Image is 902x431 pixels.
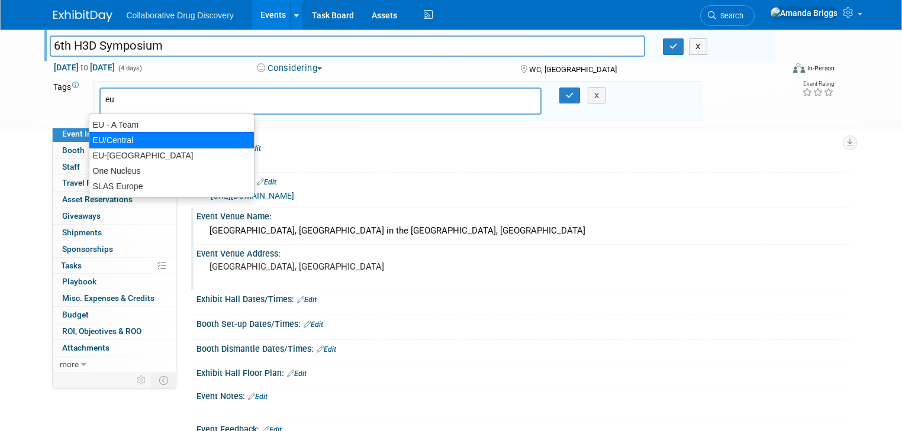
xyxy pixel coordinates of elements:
a: Giveaways [53,208,176,224]
div: Event Notes: [196,387,849,403]
a: Playbook [53,274,176,290]
span: Travel Reservations [62,178,134,187]
td: Toggle Event Tabs [152,372,176,388]
a: Travel Reservations [53,175,176,191]
img: Amanda Briggs [770,7,838,20]
button: X [689,38,707,55]
span: Playbook [62,277,96,286]
a: Edit [297,296,317,304]
button: Considering [253,62,327,74]
div: Exhibit Hall Dates/Times: [196,290,849,306]
input: Type tag and hit enter [105,93,271,105]
span: (4 days) [117,64,142,72]
div: Pod Notes: [196,139,849,154]
span: Tasks [61,261,82,270]
a: Booth [53,142,176,158]
div: EU-[GEOGRAPHIC_DATA] [89,148,254,163]
td: Personalize Event Tab Strip [131,372,152,388]
div: In-Person [807,64,835,73]
div: Booth Set-up Dates/Times: [196,315,849,330]
a: Shipments [53,225,176,241]
a: Search [700,5,755,26]
a: Edit [257,178,276,186]
span: ROI, Objectives & ROO [62,326,141,336]
a: Edit [304,320,323,329]
span: Staff [62,162,80,171]
div: One Nucleus [89,163,254,179]
div: Event Website: [196,173,849,188]
span: Sponsorships [62,244,113,254]
span: Booth not reserved yet [88,145,99,154]
span: to [79,63,90,72]
button: X [588,88,606,104]
span: Budget [62,310,89,319]
a: Edit [241,144,261,153]
img: Format-Inperson.png [793,63,805,73]
span: more [60,359,79,369]
span: Collaborative Drug Discovery [127,11,234,20]
a: more [53,357,176,372]
a: Event Information [53,126,176,142]
a: Edit [317,345,336,354]
div: EU/Central [89,132,255,148]
div: [GEOGRAPHIC_DATA], [GEOGRAPHIC_DATA] in the [GEOGRAPHIC_DATA], [GEOGRAPHIC_DATA] [205,222,840,240]
div: Booth Dismantle Dates/Times: [196,340,849,355]
a: Asset Reservations [53,192,176,208]
td: Tags [53,81,82,121]
div: Event Venue Name: [196,208,849,222]
a: Attachments [53,340,176,356]
a: ROI, Objectives & ROO [53,323,176,339]
span: Event Information [62,129,128,138]
span: Misc. Expenses & Credits [62,293,154,303]
span: Search [716,11,743,20]
span: Shipments [62,228,102,237]
span: Attachments [62,343,109,352]
div: Event Rating [802,81,834,87]
span: Giveaways [62,211,101,221]
a: Budget [53,307,176,323]
span: [DATE] [DATE] [53,62,115,73]
a: Staff [53,159,176,175]
img: ExhibitDay [53,10,112,22]
pre: [GEOGRAPHIC_DATA], [GEOGRAPHIC_DATA] [210,261,456,272]
a: Tasks [53,258,176,274]
span: WC, [GEOGRAPHIC_DATA] [529,65,617,74]
div: EU - A Team [89,117,254,132]
span: Booth [62,145,99,155]
div: Event Format [719,61,835,79]
a: Misc. Expenses & Credits [53,290,176,306]
a: Edit [287,370,307,378]
a: Sponsorships [53,241,176,257]
a: Edit [248,393,268,401]
div: Exhibit Hall Floor Plan: [196,364,849,380]
div: SLAS Europe [89,179,254,194]
div: Event Venue Address: [196,245,849,260]
span: Asset Reservations [62,195,133,204]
